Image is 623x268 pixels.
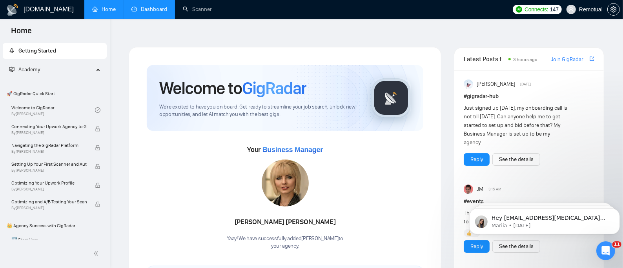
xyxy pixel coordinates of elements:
[11,141,87,149] span: Navigating the GigRadar Platform
[262,146,323,154] span: Business Manager
[525,5,548,14] span: Connects:
[11,130,87,135] span: By [PERSON_NAME]
[3,43,107,59] li: Getting Started
[242,78,306,99] span: GigRadar
[464,153,490,166] button: Reply
[464,92,594,101] h1: # gigradar-hub
[95,164,100,169] span: lock
[492,153,540,166] button: See the details
[372,78,411,118] img: gigradar-logo.png
[464,197,594,206] h1: # events
[159,103,359,118] span: We're excited to have you on board. Get ready to streamline your job search, unlock new opportuni...
[464,104,568,147] div: Just signed up [DATE], my onboarding call is not till [DATE]. Can anyone help me to get started t...
[11,123,87,130] span: Connecting Your Upwork Agency to GigRadar
[9,67,15,72] span: fund-projection-screen
[159,78,306,99] h1: Welcome to
[4,218,106,234] span: 👑 Agency Success with GigRadar
[95,126,100,132] span: lock
[5,25,38,42] span: Home
[95,201,100,207] span: lock
[95,107,100,113] span: check-circle
[6,4,19,16] img: logo
[464,185,473,194] img: JM
[596,241,615,260] iframe: Intercom live chat
[464,209,568,226] div: Thanks! FYI - Have a hard stop and will need to drop 15mim earlier
[550,5,559,14] span: 147
[513,57,537,62] span: 3 hours ago
[499,155,534,164] a: See the details
[11,234,95,251] a: 1️⃣ Start Here
[607,6,620,13] a: setting
[470,242,483,251] a: Reply
[464,240,490,253] button: Reply
[464,80,473,89] img: Anisuzzaman Khan
[9,66,40,73] span: Academy
[470,155,483,164] a: Reply
[551,55,588,64] a: Join GigRadar Slack Community
[11,187,87,192] span: By [PERSON_NAME]
[11,179,87,187] span: Optimizing Your Upwork Profile
[516,6,522,13] img: upwork-logo.png
[92,6,116,13] a: homeHome
[262,159,309,206] img: 1687087754432-193.jpg
[95,183,100,188] span: lock
[488,186,501,193] span: 3:15 AM
[93,250,101,257] span: double-left
[464,54,506,64] span: Latest Posts from the GigRadar Community
[466,192,623,247] iframe: Intercom notifications message
[590,55,594,63] a: export
[607,3,620,16] button: setting
[95,145,100,150] span: lock
[11,160,87,168] span: Setting Up Your First Scanner and Auto-Bidder
[477,185,483,194] span: JM
[247,145,323,154] span: Your
[131,6,167,13] a: dashboardDashboard
[590,56,594,62] span: export
[4,86,106,101] span: 🚀 GigRadar Quick Start
[568,7,574,12] span: user
[227,235,343,250] div: Yaay! We have successfully added [PERSON_NAME] to
[9,48,15,53] span: rocket
[11,206,87,210] span: By [PERSON_NAME]
[11,198,87,206] span: Optimizing and A/B Testing Your Scanner for Better Results
[227,243,343,250] p: your agency .
[11,101,95,119] a: Welcome to GigRadarBy[PERSON_NAME]
[612,241,621,248] span: 11
[520,81,531,88] span: [DATE]
[499,242,534,251] a: See the details
[477,80,515,89] span: [PERSON_NAME]
[18,47,56,54] span: Getting Started
[18,66,40,73] span: Academy
[183,6,212,13] a: searchScanner
[11,168,87,173] span: By [PERSON_NAME]
[227,215,343,229] div: [PERSON_NAME] [PERSON_NAME]
[11,149,87,154] span: By [PERSON_NAME]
